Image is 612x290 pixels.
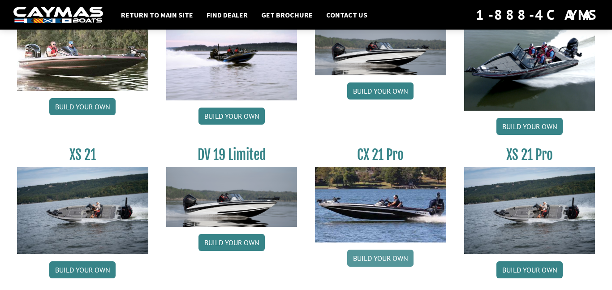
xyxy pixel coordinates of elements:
h3: XS 21 Pro [464,147,595,163]
img: white-logo-c9c8dbefe5ff5ceceb0f0178aa75bf4bb51f6bca0971e226c86eb53dfe498488.png [13,7,103,23]
a: Build your own [347,82,414,100]
img: XS_21_thumbnail.jpg [464,167,595,254]
a: Build your own [49,261,116,278]
div: 1-888-4CAYMAS [476,5,599,25]
h3: XS 21 [17,147,148,163]
h3: CX 21 Pro [315,147,446,163]
img: XS_21_thumbnail.jpg [17,167,148,254]
img: dv-19-ban_from_website_for_caymas_connect.png [315,15,446,75]
img: CX-21Pro_thumbnail.jpg [315,167,446,242]
h3: DV 19 Limited [166,147,297,163]
a: Get Brochure [257,9,317,21]
a: Build your own [49,98,116,115]
a: Contact Us [322,9,372,21]
img: CX21_thumb.jpg [17,15,148,91]
img: DV22_original_motor_cropped_for_caymas_connect.jpg [166,15,297,100]
a: Build your own [496,118,563,135]
a: Build your own [496,261,563,278]
a: Return to main site [116,9,198,21]
a: Find Dealer [202,9,252,21]
img: dv-19-ban_from_website_for_caymas_connect.png [166,167,297,227]
a: Build your own [198,234,265,251]
a: Build your own [198,108,265,125]
img: DV_20_from_website_for_caymas_connect.png [464,15,595,111]
a: Build your own [347,250,414,267]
